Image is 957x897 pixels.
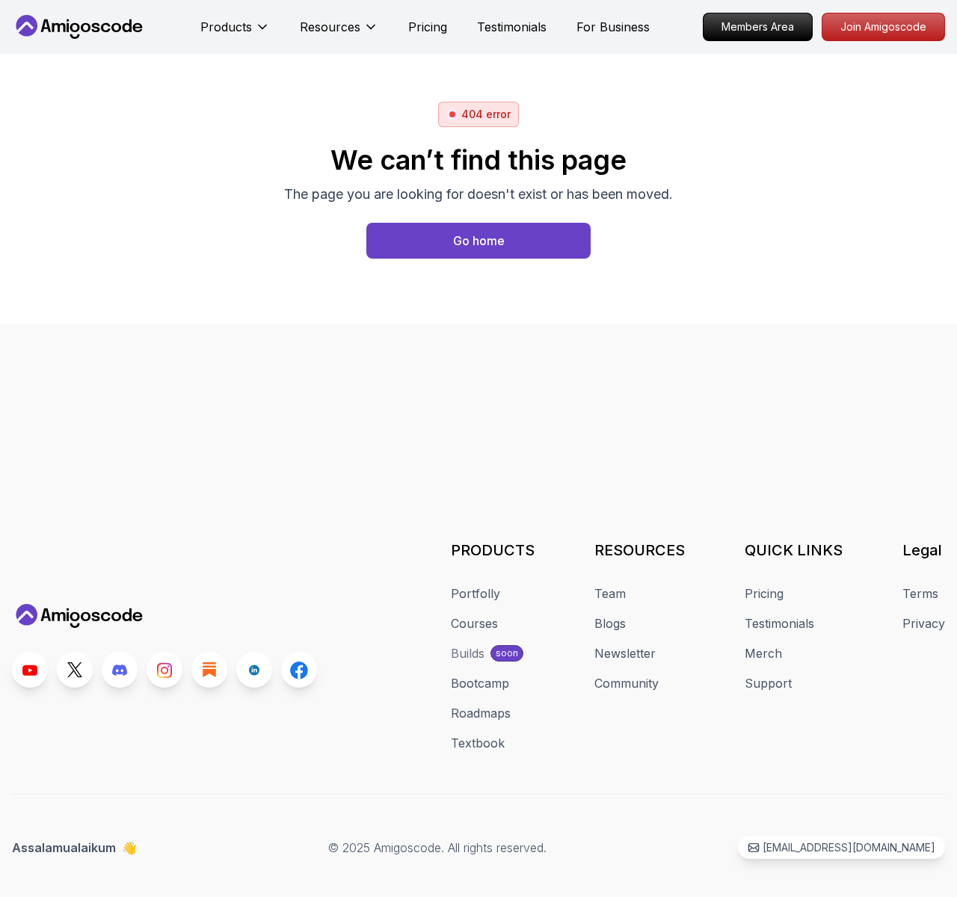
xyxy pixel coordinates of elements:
a: Join Amigoscode [822,13,945,41]
a: Portfolly [451,585,500,602]
p: Products [200,18,252,36]
a: Instagram link [147,652,182,688]
a: Youtube link [12,652,48,688]
a: Blogs [594,614,626,632]
p: The page you are looking for doesn't exist or has been moved. [284,184,673,205]
a: Courses [451,614,498,632]
a: Bootcamp [451,674,509,692]
a: Newsletter [594,644,656,662]
a: Pricing [408,18,447,36]
button: Resources [300,18,378,48]
p: soon [496,647,518,659]
a: Facebook link [281,652,317,688]
p: Assalamualaikum [12,839,137,857]
a: [EMAIL_ADDRESS][DOMAIN_NAME] [738,836,945,859]
a: Community [594,674,659,692]
p: 404 error [461,107,511,122]
div: Builds [451,644,484,662]
a: Discord link [102,652,138,688]
h3: PRODUCTS [451,540,535,561]
button: Go home [366,223,591,259]
h3: RESOURCES [594,540,685,561]
h3: QUICK LINKS [745,540,843,561]
a: Twitter link [57,652,93,688]
a: Pricing [745,585,784,602]
span: 👋 [121,837,139,857]
a: Home page [366,223,591,259]
p: [EMAIL_ADDRESS][DOMAIN_NAME] [763,840,935,855]
a: Testimonials [477,18,547,36]
a: Merch [745,644,782,662]
a: Terms [902,585,938,602]
p: © 2025 Amigoscode. All rights reserved. [328,839,547,857]
button: Products [200,18,270,48]
h2: We can’t find this page [284,145,673,175]
p: Members Area [704,13,812,40]
a: Testimonials [745,614,814,632]
a: Team [594,585,626,602]
h3: Legal [902,540,945,561]
a: Members Area [703,13,813,41]
div: Go home [453,232,505,250]
a: For Business [576,18,650,36]
a: Support [745,674,792,692]
a: Textbook [451,734,505,752]
p: Resources [300,18,360,36]
a: Privacy [902,614,945,632]
p: Join Amigoscode [822,13,944,40]
a: Roadmaps [451,704,511,722]
a: LinkedIn link [236,652,272,688]
a: Blog link [191,652,227,688]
